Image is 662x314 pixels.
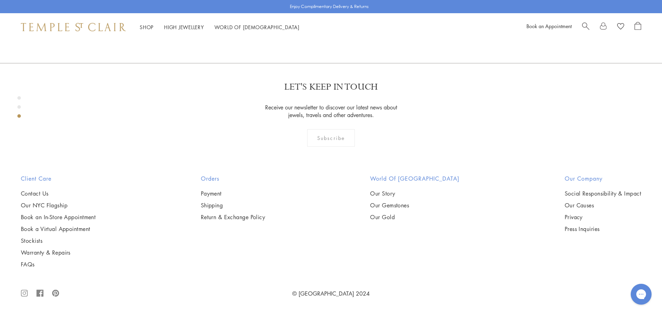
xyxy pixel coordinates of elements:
[17,94,21,123] div: Product gallery navigation
[261,104,401,119] p: Receive our newsletter to discover our latest news about jewels, travels and other adventures.
[140,24,154,31] a: ShopShop
[565,225,641,233] a: Press Inquiries
[21,190,96,197] a: Contact Us
[617,22,624,32] a: View Wishlist
[201,201,265,209] a: Shipping
[627,281,655,307] iframe: Gorgias live chat messenger
[21,249,96,256] a: Warranty & Repairs
[201,213,265,221] a: Return & Exchange Policy
[292,290,370,297] a: © [GEOGRAPHIC_DATA] 2024
[284,81,378,93] p: LET'S KEEP IN TOUCH
[201,190,265,197] a: Payment
[21,201,96,209] a: Our NYC Flagship
[526,23,572,30] a: Book an Appointment
[370,190,459,197] a: Our Story
[21,174,96,183] h2: Client Care
[21,237,96,245] a: Stockists
[21,23,126,31] img: Temple St. Clair
[565,190,641,197] a: Social Responsibility & Impact
[164,24,204,31] a: High JewelleryHigh Jewellery
[565,174,641,183] h2: Our Company
[370,213,459,221] a: Our Gold
[21,213,96,221] a: Book an In-Store Appointment
[140,23,300,32] nav: Main navigation
[214,24,300,31] a: World of [DEMOGRAPHIC_DATA]World of [DEMOGRAPHIC_DATA]
[21,225,96,233] a: Book a Virtual Appointment
[582,22,589,32] a: Search
[307,129,355,147] div: Subscribe
[370,174,459,183] h2: World of [GEOGRAPHIC_DATA]
[635,22,641,32] a: Open Shopping Bag
[290,3,369,10] p: Enjoy Complimentary Delivery & Returns
[565,201,641,209] a: Our Causes
[201,174,265,183] h2: Orders
[370,201,459,209] a: Our Gemstones
[565,213,641,221] a: Privacy
[21,261,96,268] a: FAQs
